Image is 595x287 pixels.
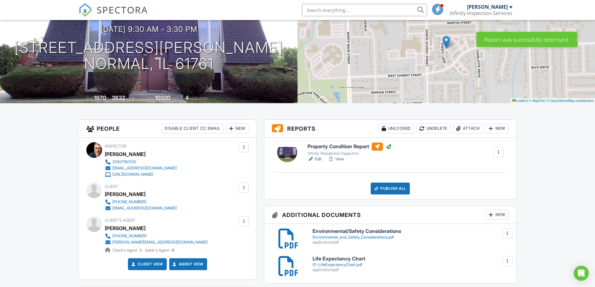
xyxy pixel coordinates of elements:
div: Open Intercom Messenger [574,266,589,281]
a: [EMAIL_ADDRESS][DOMAIN_NAME] [105,165,177,171]
div: application/pdf [313,240,509,245]
div: 1970 [94,94,106,101]
div: [PERSON_NAME][EMAIL_ADDRESS][DOMAIN_NAME] [112,240,208,245]
h6: Property Condition Report [308,143,392,151]
a: [PHONE_NUMBER] [105,233,208,239]
div: New [486,210,509,220]
span: Seller's Agent - [145,248,174,253]
div: Infinity Inspection Services [450,10,512,16]
span: sq. ft. [126,96,135,101]
input: Search everything... [302,4,427,16]
div: [EMAIL_ADDRESS][DOMAIN_NAME] [112,206,177,211]
div: Report was successfully destroyed. [476,32,577,47]
a: SPECTORA [79,8,148,22]
h3: People [79,120,256,138]
a: View [328,156,344,162]
a: Property Condition Report Infinity Residential Inspection [308,143,392,156]
div: IO-LifeExpectancyChart.pdf [313,262,509,267]
div: New [226,123,249,133]
h3: Additional Documents [264,206,516,224]
span: Client [105,184,118,189]
div: [PHONE_NUMBER] [112,199,146,204]
span: | [527,99,528,103]
a: Environmental/Safety Considerations Environmental_and_Safety_Considerations.pdf application/pdf [313,229,509,244]
span: bedrooms [190,96,207,101]
span: Lot Size [141,96,154,101]
a: Edit [308,156,322,162]
span: Client's Agent - [113,248,142,253]
a: Life Expectancy Chart IO-LifeExpectancyChart.pdf application/pdf [313,256,509,272]
div: Infinity Residential Inspection [308,151,392,156]
h3: [DATE] 9:30 am - 3:30 pm [100,25,197,33]
a: © MapTiler [529,99,546,103]
div: Environmental_and_Safety_Considerations.pdf [313,235,509,240]
div: 4 [185,94,189,101]
div: Publish All [371,183,410,194]
div: Attach [453,123,483,133]
div: application/pdf [313,267,509,272]
div: 10320 [155,94,170,101]
h6: Environmental/Safety Considerations [313,229,509,234]
span: Inspector [105,144,126,149]
a: Agent View [171,261,204,267]
a: Leaflet [512,99,526,103]
a: [PHONE_NUMBER] [105,199,177,205]
a: [URL][DOMAIN_NAME] [105,171,177,178]
a: Client View [130,261,163,267]
div: [EMAIL_ADDRESS][DOMAIN_NAME] [112,166,177,171]
a: [PERSON_NAME] [105,224,145,233]
div: 3093780130 [112,159,136,164]
div: [PHONE_NUMBER] [112,234,146,239]
div: 2832 [112,94,125,101]
div: [PERSON_NAME] [105,189,145,199]
strong: 1 [140,248,141,253]
a: 3093780130 [105,159,177,165]
a: [PERSON_NAME][EMAIL_ADDRESS][DOMAIN_NAME] [105,239,208,245]
a: © OpenStreetMap contributors [547,99,593,103]
div: [URL][DOMAIN_NAME] [112,172,153,177]
strong: 0 [172,248,174,253]
a: [EMAIL_ADDRESS][DOMAIN_NAME] [105,205,177,211]
img: The Best Home Inspection Software - Spectora [79,3,92,17]
img: Marker [442,36,450,48]
div: Undelete [417,123,451,133]
span: SPECTORA [97,3,148,16]
span: Client's Agent [105,218,135,223]
div: Unlocked [379,123,414,133]
div: New [486,123,509,133]
div: Disable Client CC Email [162,123,223,133]
span: Built [86,96,93,101]
div: [PERSON_NAME] [467,4,508,10]
div: [PERSON_NAME] [105,149,145,159]
h1: [STREET_ADDRESS][PERSON_NAME] Normal, IL 61761 [14,39,283,73]
h6: Life Expectancy Chart [313,256,509,262]
h3: Reports [264,120,516,138]
span: sq.ft. [171,96,179,101]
